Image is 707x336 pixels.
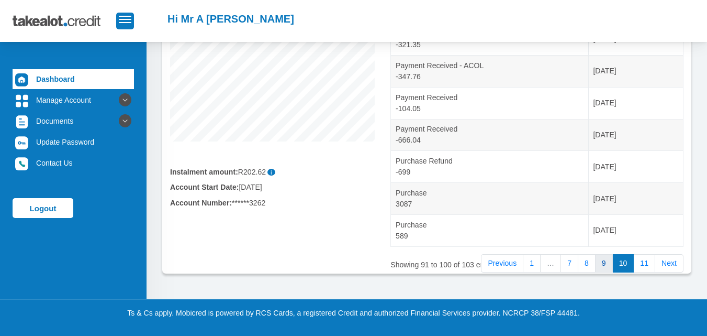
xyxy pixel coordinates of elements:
b: Instalment amount: [170,168,238,176]
td: [DATE] [589,119,683,151]
a: Update Password [13,132,134,152]
td: [DATE] [589,87,683,119]
div: [DATE] [162,182,383,193]
td: [DATE] [589,150,683,182]
a: 11 [633,254,655,273]
a: Dashboard [13,69,134,89]
a: 10 [612,254,634,273]
a: Next [655,254,683,273]
b: Account Start Date: [170,183,239,191]
td: Purchase 589 [391,214,588,246]
b: Account Number: [170,199,232,207]
a: 8 [578,254,596,273]
a: Documents [13,111,134,131]
a: 1 [523,254,541,273]
p: Ts & Cs apply. Mobicred is powered by RCS Cards, a registered Credit and authorized Financial Ser... [63,308,644,319]
a: 9 [595,254,613,273]
img: takealot_credit_logo.svg [13,8,116,34]
h2: Hi Mr A [PERSON_NAME] [167,13,294,25]
a: Logout [13,198,73,218]
a: 7 [560,254,578,273]
td: Purchase 3087 [391,182,588,214]
td: Payment Received -104.05 [391,87,588,119]
td: Payment Received - ACOL -347.76 [391,55,588,87]
td: Purchase Refund -699 [391,150,588,182]
div: Showing 91 to 100 of 103 entries [390,253,503,270]
a: Manage Account [13,90,134,110]
td: [DATE] [589,55,683,87]
div: R202.62 [170,167,375,178]
span: i [267,169,275,176]
td: [DATE] [589,182,683,214]
td: [DATE] [589,214,683,246]
td: Payment Received -666.04 [391,119,588,151]
a: Contact Us [13,153,134,173]
a: Previous [481,254,523,273]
